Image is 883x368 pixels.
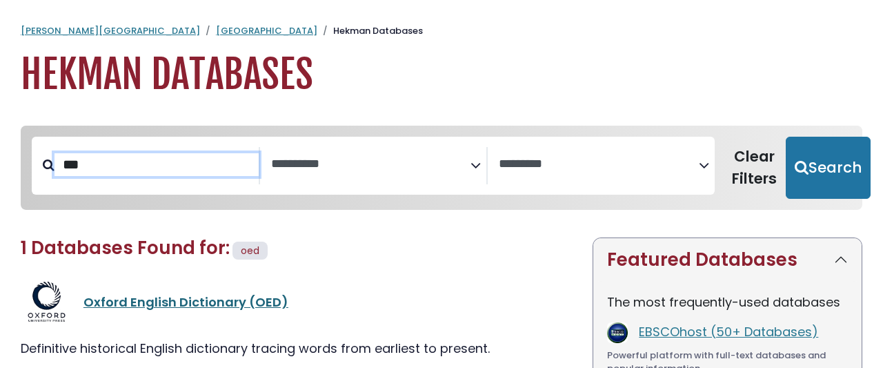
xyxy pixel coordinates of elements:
a: [PERSON_NAME][GEOGRAPHIC_DATA] [21,24,200,37]
span: 1 Databases Found for: [21,235,230,260]
textarea: Search [271,157,471,172]
nav: Search filters [21,126,862,210]
span: oed [241,244,259,258]
button: Clear Filters [723,137,786,199]
a: EBSCOhost (50+ Databases) [639,323,818,340]
textarea: Search [499,157,699,172]
h1: Hekman Databases [21,52,862,98]
input: Search database by title or keyword [54,153,259,176]
button: Submit for Search Results [786,137,871,199]
p: The most frequently-used databases [607,293,848,311]
button: Featured Databases [593,238,862,282]
a: Oxford English Dictionary (OED) [83,293,288,311]
nav: breadcrumb [21,24,862,38]
li: Hekman Databases [317,24,423,38]
a: [GEOGRAPHIC_DATA] [216,24,317,37]
div: Definitive historical English dictionary tracing words from earliest to present. [21,339,576,358]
